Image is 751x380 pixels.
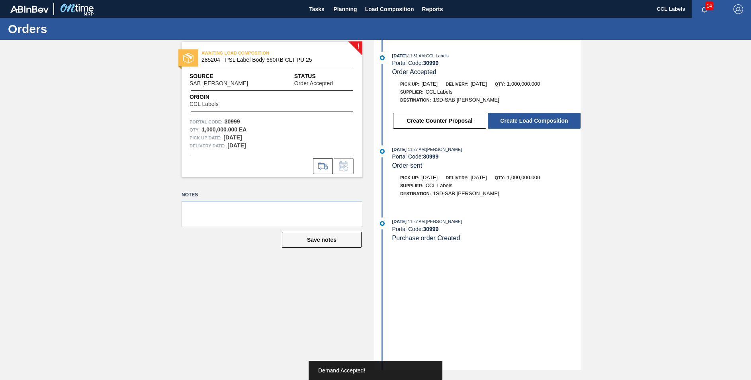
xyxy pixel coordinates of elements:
strong: 30999 [423,226,438,232]
span: [DATE] [421,81,438,87]
span: Qty: [495,175,505,180]
span: Source [190,72,272,80]
span: Demand Accepted! [318,367,365,374]
span: AWAITING LOAD COMPOSITION [201,49,313,57]
span: Reports [422,4,443,14]
button: Notifications [692,4,717,15]
span: Qty: [495,82,505,86]
span: Planning [334,4,357,14]
span: Destination: [400,98,431,102]
img: Logout [733,4,743,14]
button: Create Counter Proposal [393,113,486,129]
div: Go to Load Composition [313,158,333,174]
span: Qty : [190,126,199,134]
span: Delivery Date: [190,142,225,150]
span: Delivery: [446,82,468,86]
button: Create Load Composition [488,113,581,129]
span: : [PERSON_NAME] [425,147,462,152]
img: atual [380,149,385,154]
span: 1,000,000.000 [507,174,540,180]
div: Portal Code: [392,226,581,232]
span: Purchase order Created [392,235,460,241]
div: Inform order change [334,158,354,174]
span: Order Accepted [294,80,333,86]
span: Supplier: [400,90,424,94]
span: : [PERSON_NAME] [425,219,462,224]
span: Order sent [392,162,422,169]
span: : CCL Labels [425,53,449,58]
strong: 1,000,000.000 EA [201,126,246,133]
span: 1,000,000.000 [507,81,540,87]
span: Supplier: [400,183,424,188]
img: TNhmsLtSVTkK8tSr43FrP2fwEKptu5GPRR3wAAAABJRU5ErkJggg== [10,6,49,13]
span: CCL Labels [426,182,452,188]
span: CCL Labels [190,101,219,107]
span: Order Accepted [392,69,436,75]
span: [DATE] [392,147,407,152]
strong: 30999 [423,60,438,66]
span: Pick up: [400,175,419,180]
img: atual [380,55,385,60]
label: Notes [182,189,362,201]
div: Portal Code: [392,60,581,66]
h1: Orders [8,24,149,33]
div: Portal Code: [392,153,581,160]
span: SAB [PERSON_NAME] [190,80,248,86]
span: Status [294,72,354,80]
strong: 30999 [423,153,438,160]
span: [DATE] [421,174,438,180]
span: 14 [705,2,714,10]
img: status [183,53,194,63]
span: - 11:27 AM [407,219,425,224]
span: [DATE] [392,219,407,224]
span: 1SD-SAB [PERSON_NAME] [433,190,499,196]
span: - 11:31 AM [407,54,425,58]
button: Save notes [282,232,362,248]
img: atual [380,221,385,226]
span: [DATE] [392,53,407,58]
span: Portal Code: [190,118,223,126]
span: 1SD-SAB [PERSON_NAME] [433,97,499,103]
span: 285204 - PSL Label Body 660RB CLT PU 25 [201,57,346,63]
span: Origin [190,93,238,101]
span: [DATE] [471,174,487,180]
span: [DATE] [471,81,487,87]
strong: [DATE] [223,134,242,141]
span: Pick up: [400,82,419,86]
strong: 30999 [225,118,240,125]
strong: [DATE] [227,142,246,149]
span: Delivery: [446,175,468,180]
span: Pick up Date: [190,134,221,142]
span: Tasks [308,4,326,14]
span: Load Composition [365,4,414,14]
span: Destination: [400,191,431,196]
span: CCL Labels [426,89,452,95]
span: - 11:27 AM [407,147,425,152]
